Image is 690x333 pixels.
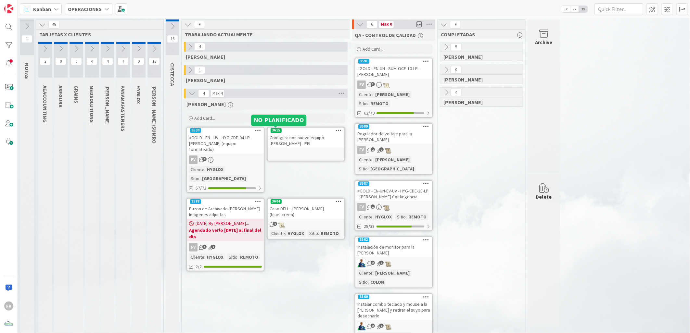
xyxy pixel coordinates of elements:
span: AEACCOUNTING [42,85,48,123]
span: 0 [55,57,66,65]
div: Sitio [308,230,318,237]
div: 3589Regulador de voltaje para la [PERSON_NAME] [355,124,432,144]
div: Sitio [395,213,406,220]
div: FV [189,155,198,164]
div: FV [187,155,264,164]
span: 4 [102,57,113,65]
span: 2/2 [196,263,202,270]
div: Configuracion nuevo equipo [PERSON_NAME] - PFI [268,133,344,148]
div: 3591 [358,59,369,64]
span: TARJETAS X CLIENTES [39,31,155,38]
div: 3560Instalar combo teclado y mouse a la [PERSON_NAME] y retirar el suyo para desecharlo [355,294,432,320]
span: 1 [202,245,207,249]
span: 1x [561,6,570,12]
span: 1 [371,204,375,209]
span: 1 [273,222,277,226]
span: 2 [202,157,207,161]
div: COLON [369,278,386,286]
div: Cliente [357,213,373,220]
div: 3591#GOLD - EN-UN - SUM-OCE-10-LP - [PERSON_NAME] [355,58,432,79]
span: : [373,269,374,277]
div: Delete [536,193,552,201]
span: : [204,166,205,173]
div: FV [357,80,366,89]
div: [PERSON_NAME] [374,269,411,277]
div: 3539 [187,128,264,133]
span: 9 [194,21,205,29]
span: NAVIL [443,76,515,83]
div: HYGLOX [374,213,393,220]
span: : [368,100,369,107]
div: Cliente [357,156,373,163]
span: KRESTON [104,85,111,125]
span: 16 [167,35,178,43]
img: Visit kanbanzone.com [4,4,13,13]
span: 4 [86,57,97,65]
div: Buzon de Archivado [PERSON_NAME] Imágenes adjuntas [187,204,264,219]
span: 1 [379,324,384,328]
div: Cliente [357,91,373,98]
div: Sitio [357,100,368,107]
div: 3560 [355,294,432,300]
div: Instalación de monitor para la [PERSON_NAME] [355,243,432,257]
div: Sitio [189,175,199,182]
span: 4 [198,90,209,97]
a: 3587#GOLD - EN-UN-EV-UV - HYG-CDE-28-LP - [PERSON_NAME] ContingenciaFVCliente:HYGLOXSitio:REMOTO2... [355,180,433,231]
span: 2 [371,324,375,328]
div: FV [189,243,198,252]
span: : [373,156,374,163]
span: 5 [451,43,462,51]
span: TRABAJANDO ACTUALMENTE [185,31,342,38]
input: Quick Filter... [594,3,643,15]
div: Caso DELL - [PERSON_NAME] (bluescreen) [268,204,344,219]
div: 3560 [358,295,369,299]
div: FV [357,146,366,154]
div: REMOTO [369,100,390,107]
div: 3589 [358,124,369,129]
span: 13 [149,57,160,65]
div: REMOTO [407,213,428,220]
span: [DATE] By [PERSON_NAME]... [196,220,249,227]
span: 57/72 [196,185,206,191]
div: GA [355,259,432,267]
span: : [406,213,407,220]
span: FERNANDO [443,99,515,105]
span: 2 [211,245,215,249]
div: [PERSON_NAME] [374,91,411,98]
div: #GOLD - EN - UV - HYG-CDE-04-LP - [PERSON_NAME] (equipo formateado) [187,133,264,154]
span: 1 [21,35,32,43]
div: Max 0 [381,23,392,26]
a: 3588Buzon de Archivado [PERSON_NAME] Imágenes adjuntas[DATE] By [PERSON_NAME]...Agendado verlo [D... [186,198,264,271]
span: : [285,230,286,237]
span: 45 [48,21,59,29]
div: Cliente [189,166,204,173]
div: Max 4 [212,92,223,95]
div: 3539 [190,128,201,133]
span: 4 [451,89,462,96]
div: 3604Caso DELL - [PERSON_NAME] (bluescreen) [268,199,344,219]
span: NOTAS [24,63,30,79]
span: MEDSOLUTIONS [89,85,95,123]
span: GABRIEL [186,54,225,60]
span: 9 [450,21,461,29]
div: 3615 [268,128,344,133]
div: #GOLD - EN-UN-EV-UV - HYG-CDE-28-LP - [PERSON_NAME] Contingencia [355,187,432,201]
img: avatar [4,320,13,329]
div: 3587 [358,181,369,186]
div: Sitio [357,165,368,172]
span: 1 [379,147,384,152]
img: GA [357,259,366,267]
div: Cliente [270,230,285,237]
span: FERNANDO [186,101,226,107]
span: NAVIL [186,77,225,83]
div: Instalar combo teclado y mouse a la [PERSON_NAME] y retirar el suyo para desecharlo [355,300,432,320]
span: 2 [371,261,375,265]
div: 3615 [271,128,282,133]
span: 62/79 [364,110,375,117]
span: : [368,278,369,286]
span: HYGLOX [135,85,142,104]
img: GA [357,322,366,330]
div: Sitio [357,278,368,286]
div: FV [187,243,264,252]
div: HYGLOX [205,253,225,261]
